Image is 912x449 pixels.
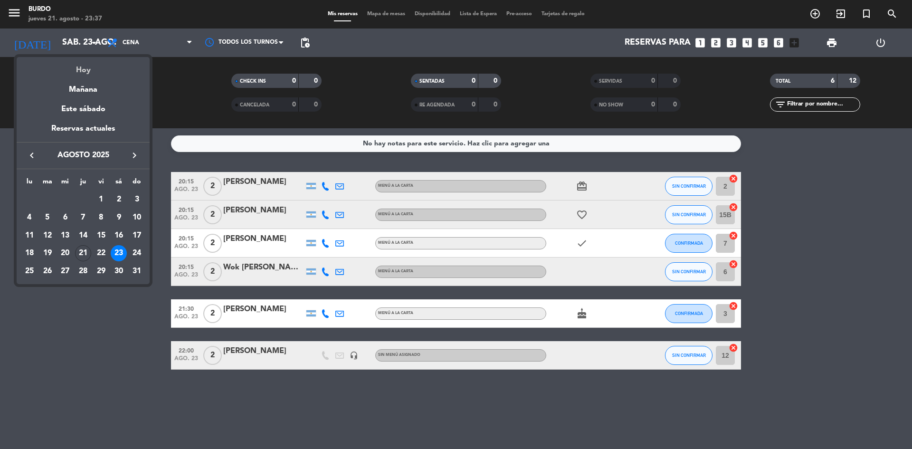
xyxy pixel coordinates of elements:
i: keyboard_arrow_left [26,150,38,161]
td: 17 de agosto de 2025 [128,227,146,245]
div: 4 [21,210,38,226]
div: 6 [57,210,73,226]
th: lunes [20,176,38,191]
td: 28 de agosto de 2025 [74,262,92,280]
td: 7 de agosto de 2025 [74,209,92,227]
div: 31 [129,263,145,279]
button: keyboard_arrow_left [23,149,40,162]
td: 1 de agosto de 2025 [92,191,110,209]
td: 4 de agosto de 2025 [20,209,38,227]
div: 20 [57,245,73,261]
div: 17 [129,228,145,244]
button: keyboard_arrow_right [126,149,143,162]
td: 11 de agosto de 2025 [20,227,38,245]
td: 19 de agosto de 2025 [38,244,57,262]
div: Reservas actuales [17,123,150,142]
td: 14 de agosto de 2025 [74,227,92,245]
td: 22 de agosto de 2025 [92,244,110,262]
td: 12 de agosto de 2025 [38,227,57,245]
td: 15 de agosto de 2025 [92,227,110,245]
div: 8 [93,210,109,226]
td: 5 de agosto de 2025 [38,209,57,227]
div: 26 [39,263,56,279]
div: 30 [111,263,127,279]
td: 16 de agosto de 2025 [110,227,128,245]
div: 3 [129,191,145,208]
td: 25 de agosto de 2025 [20,262,38,280]
div: 22 [93,245,109,261]
i: keyboard_arrow_right [129,150,140,161]
th: domingo [128,176,146,191]
div: 23 [111,245,127,261]
div: Hoy [17,57,150,76]
td: 18 de agosto de 2025 [20,244,38,262]
td: 26 de agosto de 2025 [38,262,57,280]
div: 11 [21,228,38,244]
div: 7 [75,210,91,226]
div: 21 [75,245,91,261]
td: 23 de agosto de 2025 [110,244,128,262]
th: jueves [74,176,92,191]
div: 1 [93,191,109,208]
div: 25 [21,263,38,279]
td: AGO. [20,191,92,209]
div: Este sábado [17,96,150,123]
div: 15 [93,228,109,244]
div: 13 [57,228,73,244]
td: 9 de agosto de 2025 [110,209,128,227]
div: 16 [111,228,127,244]
td: 29 de agosto de 2025 [92,262,110,280]
td: 24 de agosto de 2025 [128,244,146,262]
div: 5 [39,210,56,226]
div: Mañana [17,76,150,96]
div: 9 [111,210,127,226]
td: 6 de agosto de 2025 [56,209,74,227]
th: sábado [110,176,128,191]
div: 27 [57,263,73,279]
th: miércoles [56,176,74,191]
td: 20 de agosto de 2025 [56,244,74,262]
td: 21 de agosto de 2025 [74,244,92,262]
th: martes [38,176,57,191]
div: 19 [39,245,56,261]
div: 18 [21,245,38,261]
div: 28 [75,263,91,279]
div: 12 [39,228,56,244]
div: 14 [75,228,91,244]
td: 2 de agosto de 2025 [110,191,128,209]
td: 10 de agosto de 2025 [128,209,146,227]
td: 13 de agosto de 2025 [56,227,74,245]
div: 2 [111,191,127,208]
div: 24 [129,245,145,261]
td: 30 de agosto de 2025 [110,262,128,280]
th: viernes [92,176,110,191]
td: 27 de agosto de 2025 [56,262,74,280]
div: 29 [93,263,109,279]
span: agosto 2025 [40,149,126,162]
td: 3 de agosto de 2025 [128,191,146,209]
td: 31 de agosto de 2025 [128,262,146,280]
div: 10 [129,210,145,226]
td: 8 de agosto de 2025 [92,209,110,227]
